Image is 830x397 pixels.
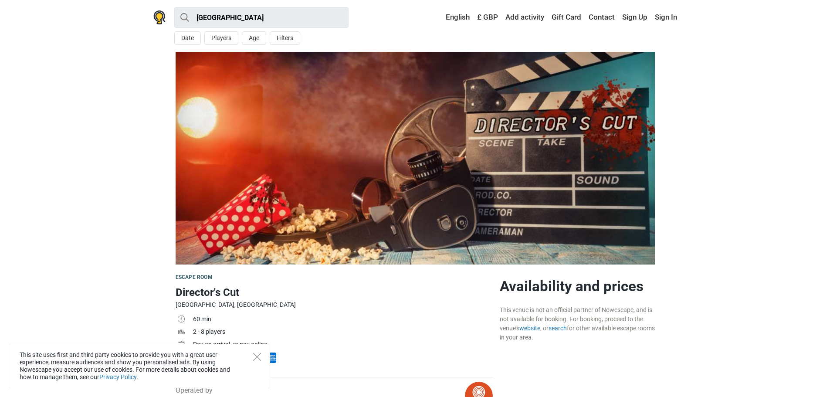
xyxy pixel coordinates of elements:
[174,31,201,45] button: Date
[500,305,655,342] div: This venue is not an official partner of Nowescape, and is not available for booking. For booking...
[193,326,493,339] td: 2 - 8 players
[503,10,546,25] a: Add activity
[193,340,493,349] div: Pay on arrival, or pay online
[153,10,166,24] img: Nowescape logo
[176,300,493,309] div: [GEOGRAPHIC_DATA], [GEOGRAPHIC_DATA]
[174,7,349,28] input: try “London”
[176,274,213,280] span: Escape room
[440,14,446,20] img: English
[549,10,583,25] a: Gift Card
[253,353,261,361] button: Close
[519,325,540,332] a: website
[653,10,677,25] a: Sign In
[620,10,650,25] a: Sign Up
[176,52,655,265] img: Director's Cut photo 1
[9,344,270,388] div: This site uses first and third party cookies to provide you with a great user experience, measure...
[99,373,136,380] a: Privacy Policy
[242,31,266,45] button: Age
[204,31,238,45] button: Players
[176,285,493,300] h1: Director's Cut
[500,278,655,295] h2: Availability and prices
[549,325,567,332] a: search
[586,10,617,25] a: Contact
[193,314,493,326] td: 60 min
[270,31,300,45] button: Filters
[437,10,472,25] a: English
[475,10,500,25] a: £ GBP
